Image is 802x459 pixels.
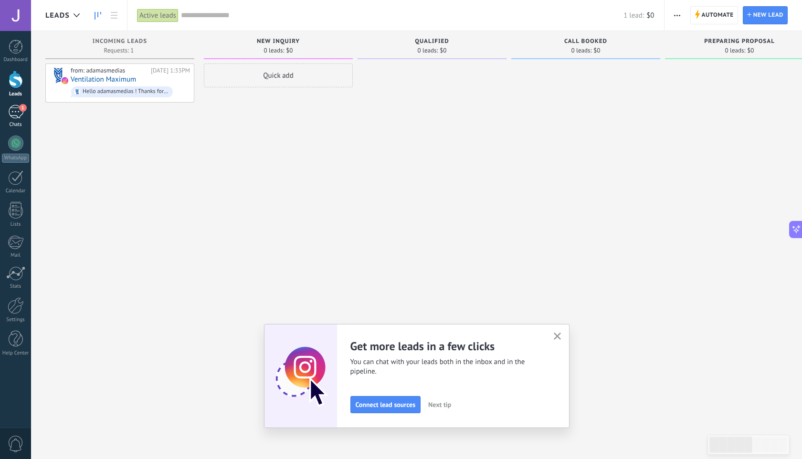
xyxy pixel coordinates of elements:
button: Connect lead sources [350,396,421,413]
span: $0 [440,48,446,53]
span: Preparing proposal [704,38,775,45]
div: Qualified [362,38,502,46]
span: 1 lead: [623,11,644,20]
span: Incoming leads [93,38,147,45]
span: 0 leads: [571,48,592,53]
span: $0 [593,48,600,53]
div: [DATE] 1:33PM [151,67,190,74]
div: Dashboard [2,57,30,63]
div: Leads [2,91,30,97]
span: New inquiry [257,38,300,45]
div: Quick add [204,63,353,87]
div: Chats [2,122,30,128]
span: Requests: 1 [104,48,134,53]
div: WhatsApp [2,154,29,163]
a: Ventilation Maximum [71,75,136,83]
div: Settings [2,317,30,323]
img: instagram.svg [62,77,68,84]
div: Calendar [2,188,30,194]
div: Help Center [2,350,30,356]
span: Next tip [428,401,451,408]
div: Hello adamasmedias ! Thanks for your message. We’ll get back to you as soon as we are available. ... [83,88,169,95]
span: You can chat with your leads both in the inbox and in the pipeline. [350,357,542,376]
a: Automate [690,6,738,24]
div: Lists [2,221,30,228]
a: List [106,6,122,25]
a: Leads [90,6,106,25]
div: New inquiry [209,38,348,46]
div: Stats [2,283,30,290]
span: $0 [286,48,293,53]
span: Leads [45,11,70,20]
div: Ventilation Maximum [50,67,67,84]
span: 0 leads: [725,48,746,53]
div: Mail [2,252,30,259]
a: New lead [743,6,788,24]
button: More [670,6,684,24]
span: Connect lead sources [356,401,416,408]
h2: Get more leads in a few clicks [350,339,542,354]
button: Next tip [424,397,455,412]
div: Active leads [137,9,179,22]
span: Qualified [415,38,449,45]
span: New lead [753,7,783,24]
span: 1 [19,104,27,112]
div: Call booked [516,38,655,46]
div: Incoming leads [50,38,190,46]
span: 0 leads: [418,48,438,53]
div: from: adamasmedias [71,67,148,74]
span: Call booked [564,38,607,45]
span: 0 leads: [264,48,285,53]
span: Automate [702,7,734,24]
span: $0 [747,48,754,53]
span: $0 [646,11,654,20]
